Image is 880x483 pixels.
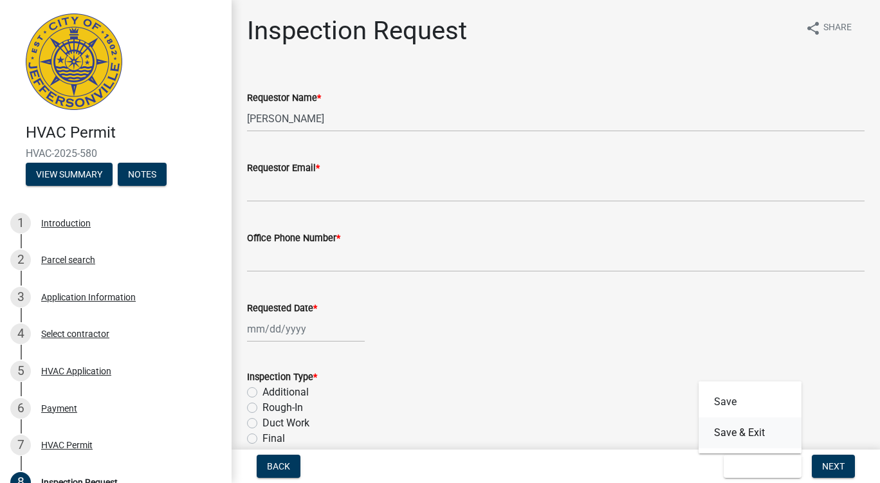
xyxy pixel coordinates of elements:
label: Rough-In [262,400,303,415]
button: Save & Exit [724,455,802,478]
img: City of Jeffersonville, Indiana [26,14,122,110]
div: 6 [10,398,31,419]
button: View Summary [26,163,113,186]
label: Final [262,431,285,446]
div: HVAC Application [41,367,111,376]
div: 5 [10,361,31,381]
button: Next [812,455,855,478]
label: Requestor Name [247,94,321,103]
label: Inspection Type [247,373,317,382]
div: Payment [41,404,77,413]
div: HVAC Permit [41,441,93,450]
div: Parcel search [41,255,95,264]
div: Application Information [41,293,136,302]
div: 2 [10,250,31,270]
span: Share [823,21,852,36]
span: HVAC-2025-580 [26,147,206,159]
div: Select contractor [41,329,109,338]
div: Introduction [41,219,91,228]
div: 7 [10,435,31,455]
label: Duct Work [262,415,309,431]
input: mm/dd/yyyy [247,316,365,342]
button: Back [257,455,300,478]
button: Save & Exit [699,417,802,448]
button: Notes [118,163,167,186]
span: Save & Exit [734,461,784,471]
wm-modal-confirm: Summary [26,170,113,180]
span: Back [267,461,290,471]
h1: Inspection Request [247,15,467,46]
span: Next [822,461,845,471]
button: shareShare [795,15,862,41]
label: Requestor Email [247,164,320,173]
div: 1 [10,213,31,233]
h4: HVAC Permit [26,123,221,142]
button: Save [699,387,802,417]
div: Save & Exit [699,381,802,453]
label: Requested Date [247,304,317,313]
label: Office Phone Number [247,234,340,243]
label: Additional [262,385,309,400]
div: 3 [10,287,31,307]
i: share [805,21,821,36]
div: 4 [10,324,31,344]
wm-modal-confirm: Notes [118,170,167,180]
